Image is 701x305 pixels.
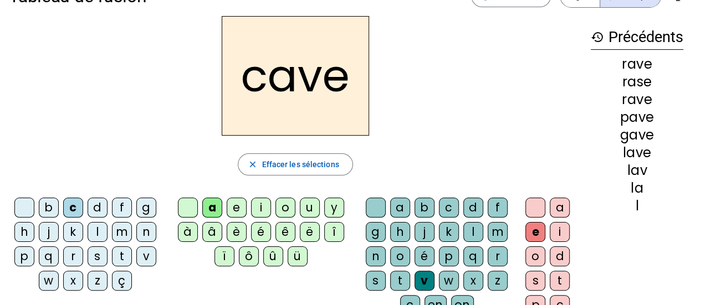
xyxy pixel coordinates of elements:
[251,198,271,218] div: i
[488,246,508,266] div: r
[88,198,108,218] div: d
[550,222,570,242] div: i
[63,246,83,266] div: r
[591,182,683,195] div: la
[14,222,34,242] div: h
[525,271,545,291] div: s
[14,246,34,266] div: p
[88,222,108,242] div: l
[202,222,222,242] div: â
[136,246,156,266] div: v
[112,271,132,291] div: ç
[39,222,59,242] div: j
[439,222,459,242] div: k
[300,198,320,218] div: u
[88,271,108,291] div: z
[263,246,283,266] div: û
[88,246,108,266] div: s
[214,246,234,266] div: ï
[238,153,352,175] button: Effacer les sélections
[112,246,132,266] div: t
[591,164,683,177] div: lav
[525,222,545,242] div: e
[63,198,83,218] div: c
[463,198,483,218] div: d
[488,198,508,218] div: f
[591,25,683,50] h3: Précédents
[39,198,59,218] div: b
[112,198,132,218] div: f
[463,222,483,242] div: l
[550,246,570,266] div: d
[63,271,83,291] div: x
[591,75,683,89] div: rase
[488,271,508,291] div: z
[202,198,222,218] div: a
[439,198,459,218] div: c
[463,246,483,266] div: q
[415,271,434,291] div: v
[488,222,508,242] div: m
[390,271,410,291] div: t
[591,93,683,106] div: rave
[439,271,459,291] div: w
[262,158,339,171] span: Effacer les sélections
[415,222,434,242] div: j
[136,198,156,218] div: g
[288,246,308,266] div: ü
[439,246,459,266] div: p
[222,16,369,136] h2: cave
[591,146,683,159] div: lave
[366,222,386,242] div: g
[591,199,683,213] div: l
[251,222,271,242] div: é
[112,222,132,242] div: m
[63,222,83,242] div: k
[415,246,434,266] div: é
[324,222,344,242] div: î
[300,222,320,242] div: ë
[390,222,410,242] div: h
[136,222,156,242] div: n
[591,58,683,71] div: rave
[525,246,545,266] div: o
[247,159,257,169] mat-icon: close
[591,30,604,44] mat-icon: history
[366,246,386,266] div: n
[463,271,483,291] div: x
[550,271,570,291] div: t
[275,222,295,242] div: ê
[591,111,683,124] div: pave
[366,271,386,291] div: s
[227,222,247,242] div: è
[227,198,247,218] div: e
[591,128,683,142] div: gave
[39,271,59,291] div: w
[275,198,295,218] div: o
[390,246,410,266] div: o
[415,198,434,218] div: b
[178,222,198,242] div: à
[550,198,570,218] div: a
[239,246,259,266] div: ô
[39,246,59,266] div: q
[390,198,410,218] div: a
[324,198,344,218] div: y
